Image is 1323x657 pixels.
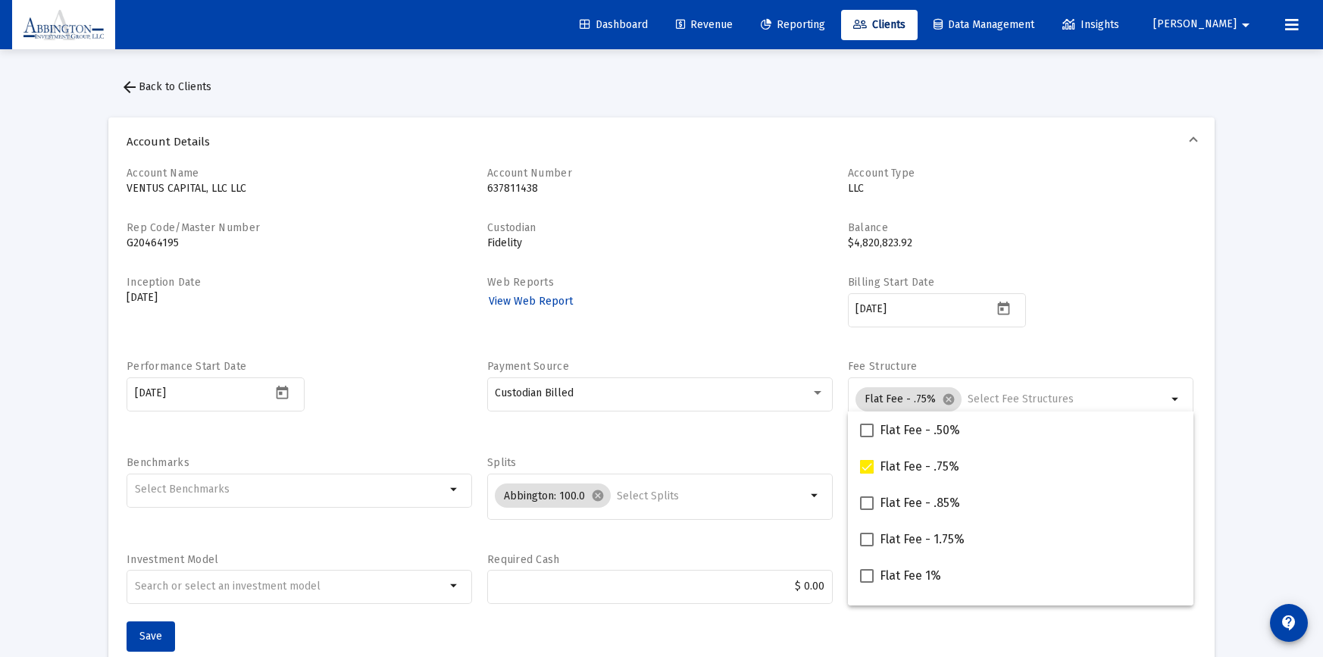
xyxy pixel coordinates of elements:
p: [DATE] [127,290,472,305]
label: Billing Start Date [848,276,934,289]
a: Insights [1050,10,1131,40]
span: View Web Report [489,295,573,308]
label: Account Type [848,167,915,180]
mat-icon: arrow_back [120,78,139,96]
span: Data Management [934,18,1034,31]
p: VENTUS CAPITAL, LLC LLC [127,181,472,196]
span: Flat Fee - .85% [880,494,960,512]
button: Back to Clients [108,72,224,102]
mat-chip-list: Selection [135,480,446,499]
span: No Fee [880,603,918,621]
label: Splits [487,456,517,469]
button: Open calendar [992,297,1014,319]
label: Custodian [487,221,536,234]
p: 637811438 [487,181,833,196]
span: Flat Fee - .75% [880,458,959,476]
span: Account Details [127,134,1190,149]
span: Revenue [676,18,733,31]
mat-icon: cancel [942,393,955,406]
input: Select Fee Structures [968,393,1167,405]
label: Performance Start Date [127,360,246,373]
mat-expansion-panel-header: Account Details [108,117,1215,166]
label: Fee Structure [848,360,918,373]
span: Save [139,630,162,643]
label: Investment Model [127,553,218,566]
mat-icon: arrow_drop_down [446,577,464,595]
span: Reporting [761,18,825,31]
mat-chip: Abbington: 100.0 [495,483,611,508]
span: Back to Clients [120,80,211,93]
label: Web Reports [487,276,554,289]
a: Clients [841,10,918,40]
button: Open calendar [271,381,293,403]
a: Revenue [664,10,745,40]
mat-icon: contact_support [1280,614,1298,632]
button: Save [127,621,175,652]
a: Data Management [921,10,1046,40]
span: Flat Fee - .50% [880,421,960,440]
span: Clients [853,18,905,31]
label: Balance [848,221,888,234]
label: Required Cash [487,553,560,566]
mat-icon: arrow_drop_down [1237,10,1255,40]
input: undefined [135,580,446,593]
label: Payment Source [487,360,569,373]
input: Select Splits [617,490,806,502]
label: Account Number [487,167,572,180]
mat-icon: arrow_drop_down [806,486,824,505]
span: Flat Fee - 1.75% [880,530,965,549]
label: Benchmarks [127,456,189,469]
mat-icon: arrow_drop_down [1167,390,1185,408]
span: Insights [1062,18,1119,31]
label: Rep Code/Master Number [127,221,260,234]
p: LLC [848,181,1193,196]
label: Account Name [127,167,199,180]
span: Dashboard [580,18,648,31]
mat-chip: Flat Fee - .75% [855,387,962,411]
input: Select a date [135,387,271,399]
a: View Web Report [487,290,574,312]
img: Dashboard [23,10,104,40]
p: G20464195 [127,236,472,251]
span: [PERSON_NAME] [1153,18,1237,31]
p: $4,820,823.92 [848,236,1193,251]
mat-icon: cancel [591,489,605,502]
input: $2000.00 [495,580,824,593]
mat-chip-list: Selection [495,480,806,511]
mat-chip-list: Selection [855,384,1167,415]
input: Select a date [855,303,992,315]
a: Dashboard [568,10,660,40]
button: [PERSON_NAME] [1135,9,1273,39]
mat-icon: arrow_drop_down [446,480,464,499]
a: Reporting [749,10,837,40]
p: Fidelity [487,236,833,251]
input: Select Benchmarks [135,483,446,496]
label: Inception Date [127,276,201,289]
span: Flat Fee 1% [880,567,941,585]
span: Custodian Billed [495,386,574,399]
